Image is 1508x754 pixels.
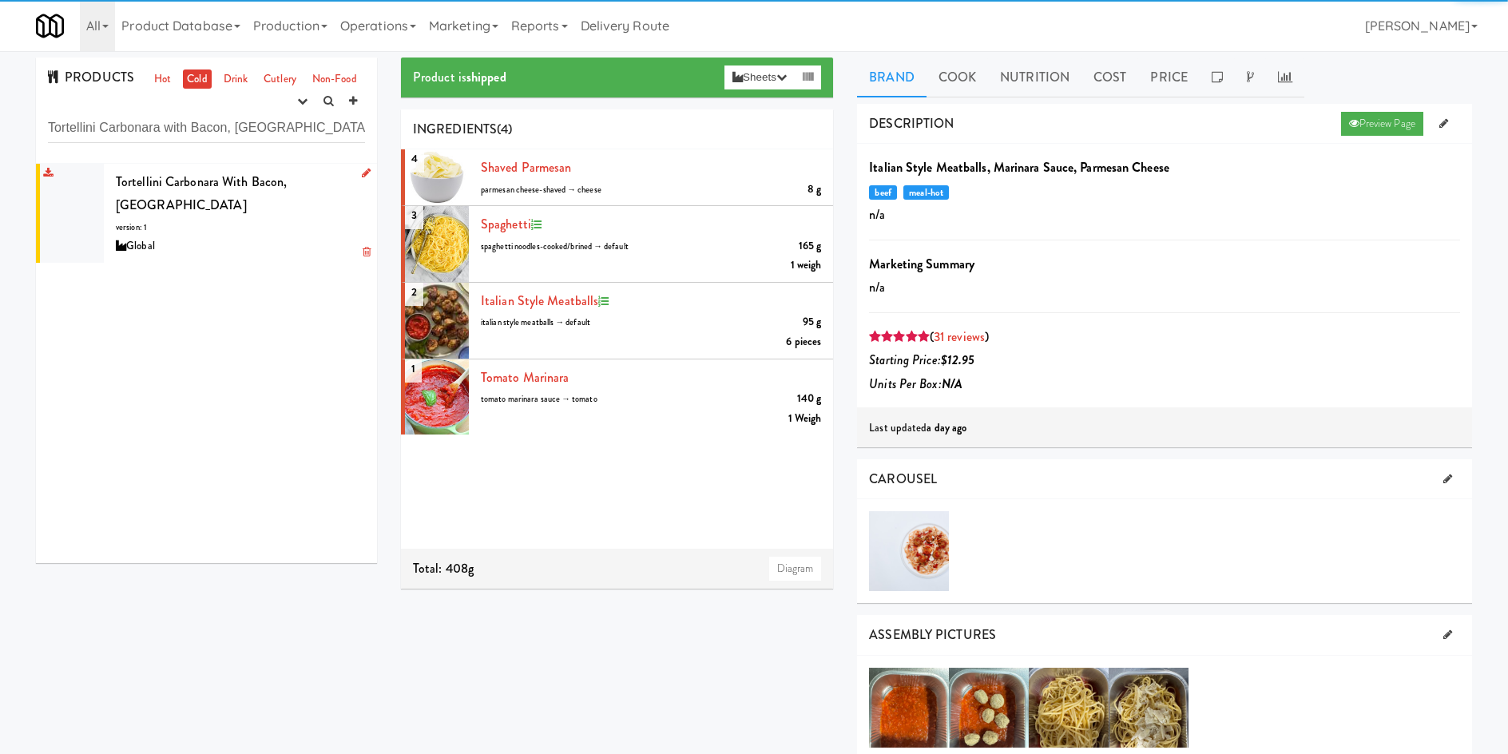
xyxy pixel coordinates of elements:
div: ( ) [869,325,1460,349]
span: 4 [405,145,424,173]
b: Italian Style Meatballs, Marinara Sauce, Parmesan Cheese [869,158,1169,177]
div: 1 Weigh [788,409,822,429]
a: Cost [1081,58,1138,97]
span: 2 [405,278,423,306]
span: Tortellini Carbonara with Bacon, [GEOGRAPHIC_DATA] [116,173,287,215]
b: Marketing Summary [869,255,974,273]
p: n/a [869,203,1460,227]
b: N/A [942,375,962,393]
div: 140 g [797,389,822,409]
div: 165 g [799,236,822,256]
div: Global [116,236,365,256]
a: Price [1138,58,1200,97]
span: DESCRIPTION [869,114,954,133]
li: Tortellini Carbonara with Bacon, [GEOGRAPHIC_DATA]version: 1Global [36,164,377,263]
a: Non-Food [308,69,361,89]
i: Starting Price: [869,351,974,369]
p: n/a [869,276,1460,300]
span: tomato marinara sauce → tomato [481,393,597,405]
a: spaghetti [481,215,531,233]
input: Search dishes [48,113,365,143]
a: Brand [857,58,927,97]
span: ASSEMBLY PICTURES [869,625,996,644]
span: meal-hot [903,185,949,200]
a: Cook [927,58,988,97]
span: 3 [405,201,423,229]
b: $12.95 [941,351,975,369]
span: Product is [413,68,506,86]
a: Italian Style Meatballs [481,292,598,310]
span: version: 1 [116,221,147,233]
span: parmesan cheese-shaved → cheese [481,184,601,196]
a: Nutrition [988,58,1081,97]
span: beef [869,185,897,200]
li: 4Shaved Parmesan8 gparmesan cheese-shaved → cheese [401,149,833,206]
a: Tomato Marinara [481,368,569,387]
span: spaghetti noodles-cooked/brined → default [481,240,629,252]
span: INGREDIENTS [413,120,497,138]
span: CAROUSEL [869,470,937,488]
i: Recipe [531,220,542,230]
span: Total: 408g [413,559,474,577]
i: Units Per Box: [869,375,962,393]
span: italian style meatballs → default [481,316,590,328]
a: Shaved Parmesan [481,158,572,177]
span: Last updated [869,420,966,435]
b: a day ago [927,420,966,435]
i: Recipe [598,296,609,307]
div: 95 g [803,312,821,332]
span: (4) [497,120,512,138]
a: Hot [150,69,175,89]
a: Cutlery [260,69,300,89]
li: 1Tomato Marinara140 gtomato marinara sauce → tomato1 Weigh [401,359,833,435]
li: 3spaghetti165 gspaghetti noodles-cooked/brined → default1 weigh [401,206,833,283]
li: 2Italian Style Meatballs95 gitalian style meatballs → default6 pieces [401,283,833,359]
span: 1 [405,355,422,383]
a: Drink [220,69,252,89]
div: 6 pieces [786,332,821,352]
img: Micromart [36,12,64,40]
a: Cold [183,69,211,89]
button: Sheets [724,65,795,89]
a: Preview Page [1341,112,1423,136]
span: PRODUCTS [48,68,134,86]
div: 1 weigh [791,256,822,276]
div: 8 g [808,180,821,200]
b: shipped [466,68,506,86]
a: Diagram [769,557,822,581]
a: 31 reviews [934,327,985,346]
